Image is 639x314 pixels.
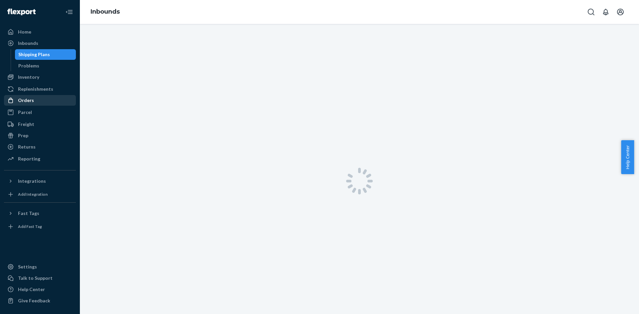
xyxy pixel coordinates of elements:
div: Home [18,29,31,35]
button: Open notifications [599,5,612,19]
div: Settings [18,263,37,270]
a: Parcel [4,107,76,118]
div: Parcel [18,109,32,116]
button: Fast Tags [4,208,76,219]
button: Open account menu [614,5,627,19]
a: Inbounds [4,38,76,49]
div: Inventory [18,74,39,80]
a: Problems [15,60,76,71]
a: Returns [4,142,76,152]
div: Fast Tags [18,210,39,217]
a: Help Center [4,284,76,295]
a: Freight [4,119,76,130]
a: Home [4,27,76,37]
div: Add Fast Tag [18,224,42,229]
a: Reporting [4,154,76,164]
a: Shipping Plans [15,49,76,60]
button: Integrations [4,176,76,186]
div: Replenishments [18,86,53,92]
a: Inbounds [91,8,120,15]
div: Reporting [18,156,40,162]
button: Talk to Support [4,273,76,283]
div: Freight [18,121,34,128]
button: Open Search Box [584,5,598,19]
a: Prep [4,130,76,141]
div: Give Feedback [18,297,50,304]
a: Add Fast Tag [4,221,76,232]
div: Orders [18,97,34,104]
a: Orders [4,95,76,106]
div: Problems [18,62,39,69]
div: Returns [18,144,36,150]
div: Integrations [18,178,46,184]
div: Add Integration [18,191,48,197]
img: Flexport logo [7,9,36,15]
button: Close Navigation [63,5,76,19]
div: Prep [18,132,28,139]
a: Add Integration [4,189,76,200]
div: Help Center [18,286,45,293]
ol: breadcrumbs [85,2,125,22]
div: Inbounds [18,40,38,47]
a: Inventory [4,72,76,82]
div: Shipping Plans [18,51,50,58]
div: Talk to Support [18,275,53,281]
a: Replenishments [4,84,76,94]
button: Help Center [621,140,634,174]
a: Settings [4,262,76,272]
button: Give Feedback [4,295,76,306]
